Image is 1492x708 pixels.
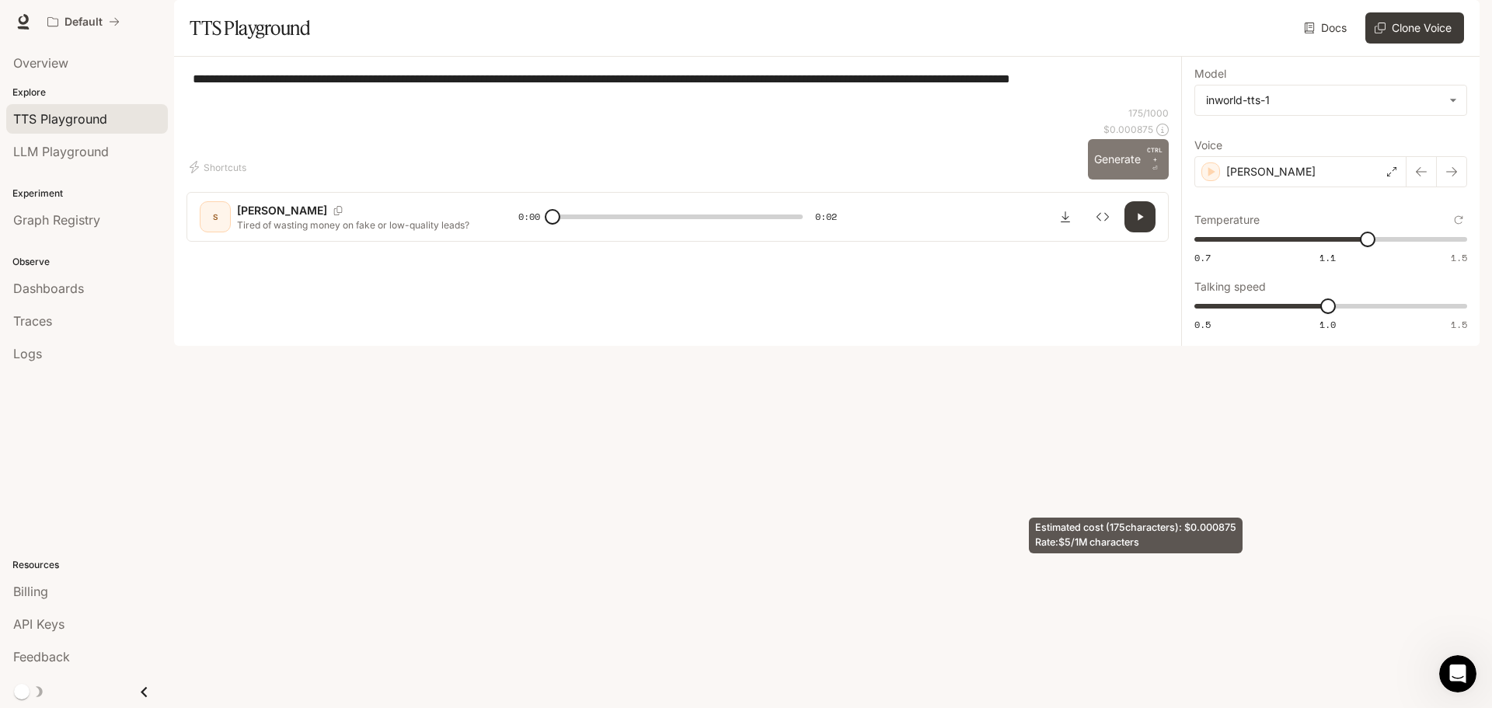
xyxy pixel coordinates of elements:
div: S [203,204,228,229]
span: 0:00 [518,209,540,225]
button: Shortcuts [186,155,253,180]
span: 1.0 [1319,318,1336,331]
p: Default [64,16,103,29]
p: Voice [1194,140,1222,151]
p: Tired of wasting money on fake or low-quality leads? [237,218,481,232]
span: 1.5 [1451,318,1467,331]
button: Reset to default [1450,211,1467,228]
p: Model [1194,68,1226,79]
iframe: Intercom live chat [1439,655,1476,692]
p: $ 0.000875 [1103,123,1153,136]
button: All workspaces [40,6,127,37]
span: 1.5 [1451,251,1467,264]
p: ⏎ [1147,145,1163,173]
div: inworld-tts-1 [1195,85,1466,115]
div: inworld-tts-1 [1206,92,1441,108]
button: GenerateCTRL +⏎ [1088,139,1169,180]
p: [PERSON_NAME] [237,203,327,218]
button: Inspect [1087,201,1118,232]
span: 0.5 [1194,318,1211,331]
span: 0.7 [1194,251,1211,264]
button: Clone Voice [1365,12,1464,44]
p: Temperature [1194,214,1260,225]
span: 1.1 [1319,251,1336,264]
span: 0:02 [815,209,837,225]
a: Docs [1301,12,1353,44]
p: [PERSON_NAME] [1226,164,1316,180]
h1: TTS Playground [190,12,310,44]
button: Download audio [1050,201,1081,232]
p: Talking speed [1194,281,1266,292]
p: CTRL + [1147,145,1163,164]
p: 175 / 1000 [1128,106,1169,120]
button: Copy Voice ID [327,206,349,215]
div: Estimated cost ( 175 characters): $ 0.000875 Rate: $5/1M characters [1029,518,1243,553]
